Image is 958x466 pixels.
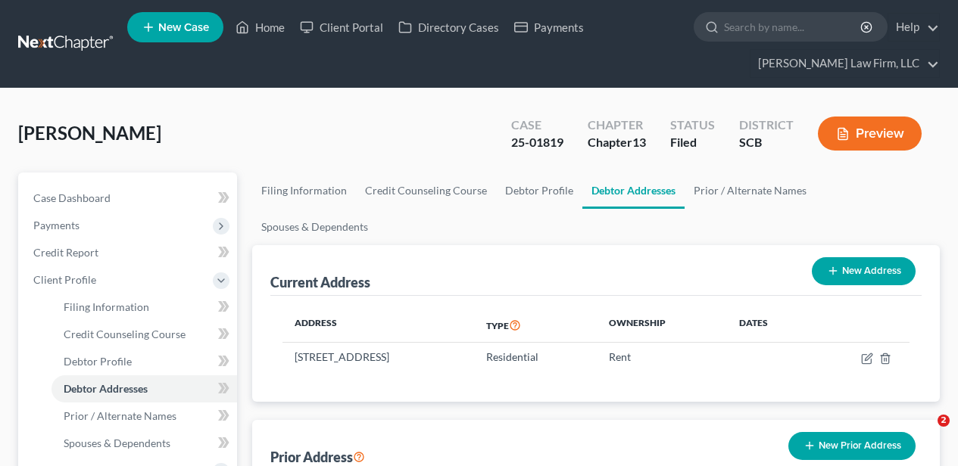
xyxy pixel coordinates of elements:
[739,134,794,151] div: SCB
[474,343,597,371] td: Residential
[632,135,646,149] span: 13
[582,172,685,209] a: Debtor Addresses
[511,116,563,134] div: Case
[685,172,816,209] a: Prior / Alternate Names
[282,308,473,343] th: Address
[252,209,377,245] a: Spouses & Dependents
[51,430,237,457] a: Spouses & Dependents
[727,308,813,343] th: Dates
[356,172,496,209] a: Credit Counseling Course
[64,328,186,340] span: Credit Counseling Course
[252,172,356,209] a: Filing Information
[270,273,370,291] div: Current Address
[818,116,922,151] button: Preview
[64,355,132,368] span: Debtor Profile
[33,219,80,231] span: Payments
[33,273,96,286] span: Client Profile
[597,308,727,343] th: Ownership
[888,14,939,41] a: Help
[496,172,582,209] a: Debtor Profile
[588,134,646,151] div: Chapter
[907,415,943,451] iframe: Intercom live chat
[739,116,794,134] div: District
[51,375,237,402] a: Debtor Addresses
[670,116,715,134] div: Status
[507,14,591,41] a: Payments
[51,294,237,321] a: Filing Information
[282,343,473,371] td: [STREET_ADDRESS]
[597,343,727,371] td: Rent
[51,402,237,430] a: Prior / Alternate Names
[21,185,237,212] a: Case Dashboard
[51,321,237,348] a: Credit Counseling Course
[750,50,939,77] a: [PERSON_NAME] Law Firm, LLC
[812,257,916,285] button: New Address
[158,22,209,33] span: New Case
[228,14,292,41] a: Home
[938,415,950,427] span: 2
[588,116,646,134] div: Chapter
[51,348,237,375] a: Debtor Profile
[21,239,237,266] a: Credit Report
[474,308,597,343] th: Type
[292,14,391,41] a: Client Portal
[64,436,170,449] span: Spouses & Dependents
[270,448,365,466] div: Prior Address
[64,382,148,395] span: Debtor Addresses
[511,134,563,151] div: 25-01819
[33,246,98,259] span: Credit Report
[18,122,161,144] span: [PERSON_NAME]
[724,13,863,41] input: Search by name...
[64,300,149,313] span: Filing Information
[33,191,111,204] span: Case Dashboard
[391,14,507,41] a: Directory Cases
[64,409,176,422] span: Prior / Alternate Names
[788,432,916,460] button: New Prior Address
[670,134,715,151] div: Filed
